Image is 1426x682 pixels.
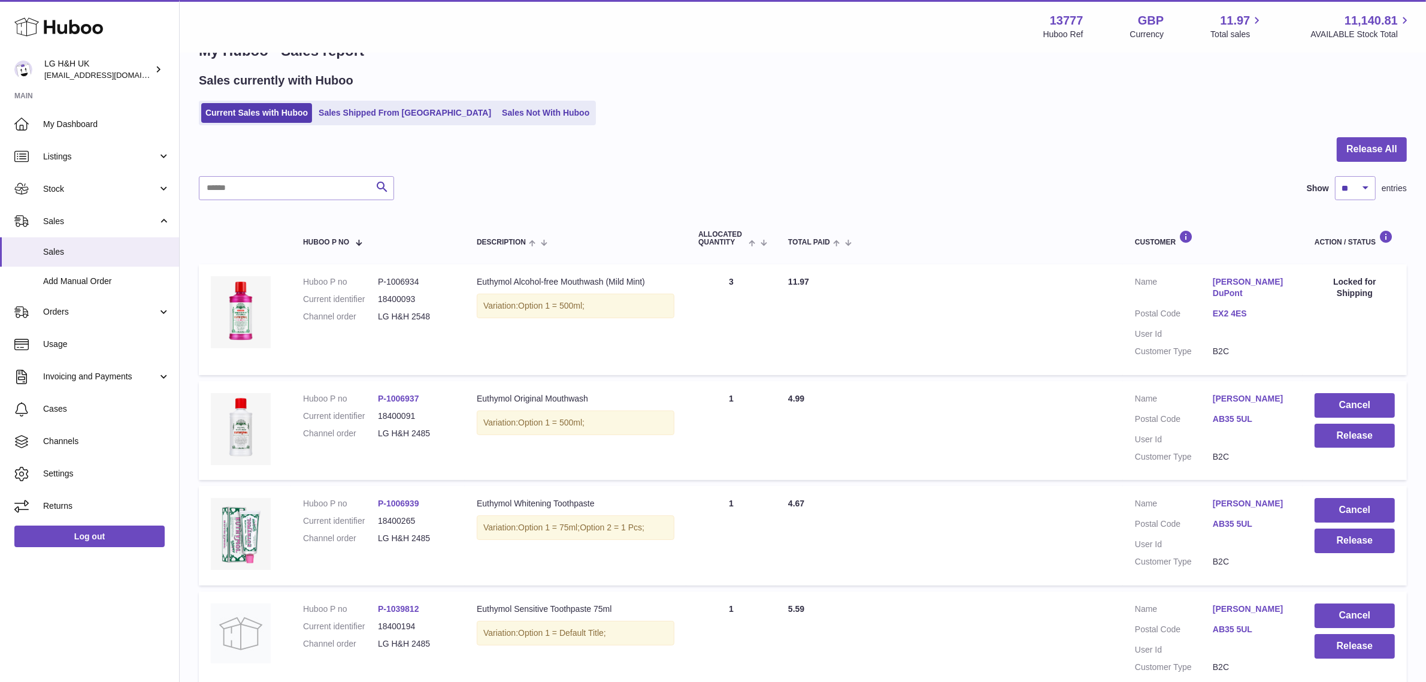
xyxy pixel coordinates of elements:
[1213,556,1291,568] dd: B2C
[44,70,176,80] span: [EMAIL_ADDRESS][DOMAIN_NAME]
[686,264,776,375] td: 3
[1135,539,1213,550] dt: User Id
[303,638,378,650] dt: Channel order
[211,276,271,348] img: Euthymol_Alcohol_Free_Mild_Mint_Mouthwash_500ml.webp
[1135,414,1213,428] dt: Postal Code
[477,393,674,405] div: Euthymol Original Mouthwash
[1135,230,1291,246] div: Customer
[378,311,453,322] dd: LG H&H 2548
[1310,29,1412,40] span: AVAILABLE Stock Total
[43,216,158,227] span: Sales
[1315,424,1395,448] button: Release
[303,533,378,544] dt: Channel order
[1345,13,1398,29] span: 11,140.81
[1213,308,1291,319] a: EX2 4ES
[1135,451,1213,463] dt: Customer Type
[303,428,378,439] dt: Channel order
[1135,346,1213,357] dt: Customer Type
[788,394,804,403] span: 4.99
[303,294,378,305] dt: Current identifier
[43,183,158,195] span: Stock
[303,276,378,288] dt: Huboo P no
[477,411,674,435] div: Variation:
[43,151,158,162] span: Listings
[477,621,674,645] div: Variation:
[1135,624,1213,638] dt: Postal Code
[1213,451,1291,463] dd: B2C
[477,239,526,246] span: Description
[580,523,644,532] span: Option 2 = 1 Pcs;
[211,393,271,465] img: Euthymol-Original-Mouthwash-500ml.webp
[686,381,776,481] td: 1
[378,276,453,288] dd: P-1006934
[1135,276,1213,302] dt: Name
[43,468,170,479] span: Settings
[1213,276,1291,299] a: [PERSON_NAME] DuPont
[788,604,804,614] span: 5.59
[1310,13,1412,40] a: 11,140.81 AVAILABLE Stock Total
[378,394,419,403] a: P-1006937
[1213,662,1291,673] dd: B2C
[378,533,453,544] dd: LG H&H 2485
[378,515,453,527] dd: 18400265
[378,604,419,614] a: P-1039812
[1135,498,1213,512] dt: Name
[14,61,32,79] img: veechen@lghnh.co.uk
[477,603,674,615] div: Euthymol Sensitive Toothpaste 75ml
[43,371,158,382] span: Invoicing and Payments
[43,246,170,258] span: Sales
[518,628,606,638] span: Option 1 = Default Title;
[43,276,170,287] span: Add Manual Order
[378,294,453,305] dd: 18400093
[1337,137,1407,162] button: Release All
[44,58,152,81] div: LG H&H UK
[788,239,830,246] span: Total paid
[1315,529,1395,553] button: Release
[1213,498,1291,509] a: [PERSON_NAME]
[1135,393,1213,408] dt: Name
[1315,276,1395,299] div: Locked for Shipping
[303,311,378,322] dt: Channel order
[477,294,674,318] div: Variation:
[211,498,271,570] img: whitening-toothpaste.webp
[201,103,312,123] a: Current Sales with Huboo
[303,603,378,615] dt: Huboo P no
[1382,183,1407,194] span: entries
[43,436,170,447] span: Channels
[1130,29,1164,40] div: Currency
[1135,556,1213,568] dt: Customer Type
[303,621,378,632] dt: Current identifier
[303,411,378,422] dt: Current identifier
[1315,603,1395,628] button: Cancel
[518,523,580,532] span: Option 1 = 75ml;
[211,603,271,663] img: no-photo.jpg
[1213,346,1291,357] dd: B2C
[1210,13,1264,40] a: 11.97 Total sales
[788,499,804,508] span: 4.67
[1135,644,1213,656] dt: User Id
[303,498,378,509] dt: Huboo P no
[1213,624,1291,635] a: AB35 5UL
[1213,518,1291,530] a: AB35 5UL
[43,403,170,415] span: Cases
[378,499,419,508] a: P-1006939
[303,239,349,246] span: Huboo P no
[518,301,585,310] span: Option 1 = 500ml;
[1135,308,1213,322] dt: Postal Code
[43,306,158,318] span: Orders
[378,411,453,422] dd: 18400091
[1135,518,1213,533] dt: Postal Code
[199,73,353,89] h2: Sales currently with Huboo
[1135,434,1213,445] dt: User Id
[1135,603,1213,618] dt: Name
[1315,634,1395,659] button: Release
[314,103,495,123] a: Sales Shipped From [GEOGRAPHIC_DATA]
[1220,13,1250,29] span: 11.97
[1043,29,1083,40] div: Huboo Ref
[498,103,594,123] a: Sales Not With Huboo
[303,393,378,405] dt: Huboo P no
[686,486,776,586] td: 1
[1213,414,1291,425] a: AB35 5UL
[1138,13,1164,29] strong: GBP
[477,498,674,509] div: Euthymol Whitening Toothpaste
